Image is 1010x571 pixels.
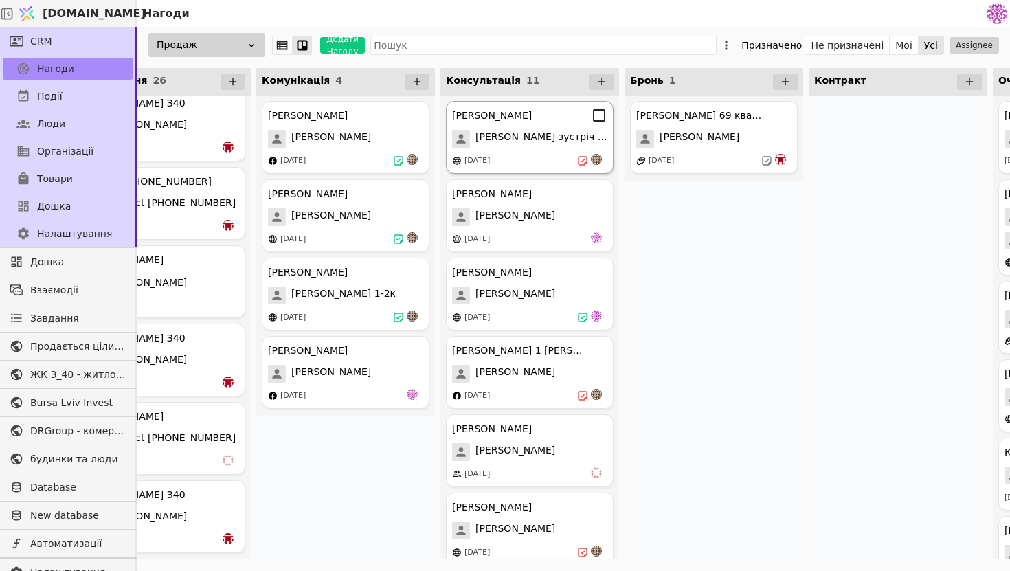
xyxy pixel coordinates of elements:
div: [DATE] [280,312,306,324]
span: Консультація [446,75,521,86]
img: bo [223,533,234,544]
span: 11 [526,75,539,86]
div: [DATE] [649,155,674,167]
a: DRGroup - комерційна нерухоомість [3,420,133,442]
div: [PERSON_NAME] [452,187,532,201]
span: 4 [335,75,342,86]
span: Контракт [814,75,866,86]
div: [PERSON_NAME] [268,344,348,358]
div: [PERSON_NAME] [268,265,348,280]
div: [PERSON_NAME] З40[PERSON_NAME]bo [78,89,245,161]
div: [PERSON_NAME] [452,109,532,123]
img: online-store.svg [452,234,462,244]
a: New database [3,504,133,526]
span: [PERSON_NAME] 1-2к [291,287,396,304]
div: [PERSON_NAME] 69 квартира[PERSON_NAME][DATE]bo [630,101,798,174]
img: online-store.svg [268,234,278,244]
a: Організації [3,140,133,162]
a: Люди [3,113,133,135]
div: [PERSON_NAME] [452,422,532,436]
div: [PERSON_NAME][PERSON_NAME][DATE]de [446,258,614,331]
span: [PERSON_NAME] [475,522,555,539]
span: Contact [PHONE_NUMBER] [107,196,236,214]
button: Усі [919,36,943,55]
span: [PERSON_NAME] [291,208,371,226]
h2: Нагоди [137,5,190,22]
img: people.svg [452,469,462,479]
img: de [407,389,418,400]
span: Дошка [30,255,126,269]
img: bo [223,377,234,388]
div: [PERSON_NAME] З40[PERSON_NAME]bo [78,324,245,396]
span: [PERSON_NAME] [107,276,187,293]
a: Нагоди [3,58,133,80]
img: facebook.svg [268,391,278,401]
span: [PERSON_NAME] [107,352,187,370]
a: Bursa Lviv Invest [3,392,133,414]
span: Продається цілий будинок [PERSON_NAME] нерухомість [30,339,126,354]
img: facebook.svg [452,391,462,401]
img: online-store.svg [452,548,462,557]
span: Завдання [30,311,79,326]
a: Database [3,476,133,498]
div: [DATE] [280,390,306,402]
div: [PERSON_NAME] [268,109,348,123]
a: ЖК З_40 - житлова та комерційна нерухомість класу Преміум [3,363,133,385]
div: [DATE] [464,547,490,559]
a: [DOMAIN_NAME] [14,1,137,27]
div: [PERSON_NAME][PERSON_NAME][DATE]vi [446,414,614,487]
img: Logo [16,1,37,27]
span: [PERSON_NAME] зустріч 13.08 [475,130,607,148]
img: bo [775,154,786,165]
span: [PERSON_NAME] [291,365,371,383]
img: de [591,232,602,243]
div: [PERSON_NAME][PERSON_NAME][DATE]an [262,101,429,174]
a: Завдання [3,307,133,329]
img: bo [223,142,234,153]
span: Події [37,89,63,104]
span: [PERSON_NAME] [107,509,187,527]
img: online-store.svg [452,313,462,322]
a: Події [3,85,133,107]
a: Налаштування [3,223,133,245]
div: [PERSON_NAME] 69 квартира [636,109,767,123]
div: [PERSON_NAME]Contact [PHONE_NUMBER]vi [78,402,245,475]
span: Bursa Lviv Invest [30,396,126,410]
a: Автоматизації [3,533,133,555]
input: Пошук [370,36,717,55]
span: [PERSON_NAME] [475,287,555,304]
div: Нагода [PHONE_NUMBER] [84,175,212,189]
div: Нагода [PHONE_NUMBER]Contact [PHONE_NUMBER]bo [78,167,245,240]
span: Люди [37,117,65,131]
span: CRM [30,34,52,49]
img: vi [591,467,602,478]
span: Database [30,480,126,495]
img: an [407,154,418,165]
div: [DATE] [464,155,490,167]
div: [DATE] [464,469,490,480]
button: Assignee [950,37,999,54]
span: [PERSON_NAME] [291,130,371,148]
span: 1 [669,75,676,86]
div: [PERSON_NAME][PERSON_NAME][DATE]de [446,179,614,252]
span: Дошка [37,199,71,214]
span: Бронь [630,75,664,86]
img: an [591,546,602,557]
img: an [407,232,418,243]
img: online-store.svg [268,313,278,322]
div: [PERSON_NAME][PERSON_NAME] 1-2к[DATE]an [262,258,429,331]
span: Організації [37,144,93,159]
div: [PERSON_NAME] [452,265,532,280]
div: Призначено [741,36,802,55]
a: Додати Нагоду [312,37,365,54]
span: Налаштування [37,227,112,241]
span: [PERSON_NAME] [475,443,555,461]
span: [PERSON_NAME] [660,130,739,148]
img: affiliate-program.svg [636,156,646,166]
div: [PERSON_NAME] 1 [PERSON_NAME] [452,344,583,358]
div: [PERSON_NAME][PERSON_NAME][DATE]an [446,493,614,566]
span: Нагоди [37,62,74,76]
a: Дошка [3,251,133,273]
img: an [591,154,602,165]
button: Мої [890,36,919,55]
